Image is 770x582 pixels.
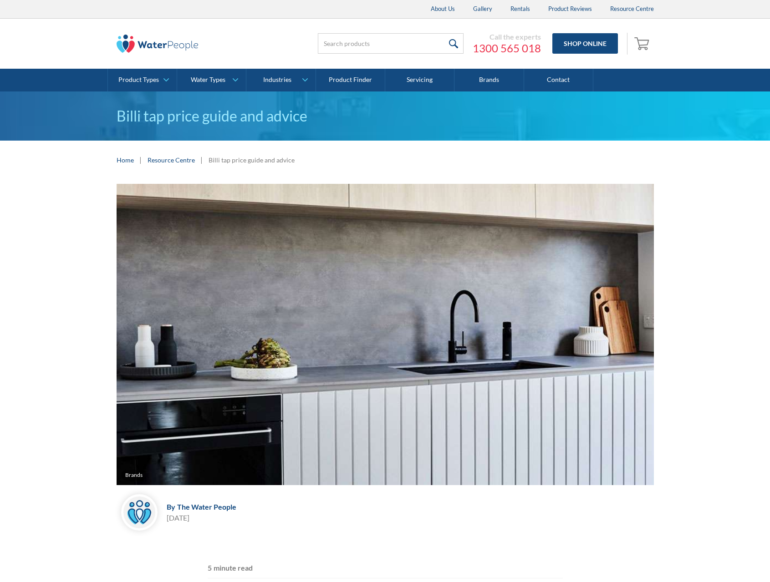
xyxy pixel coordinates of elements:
[167,502,175,511] div: By
[208,562,212,573] div: 5
[177,69,246,91] a: Water Types
[263,76,291,84] div: Industries
[117,35,199,53] img: The Water People
[191,76,225,84] div: Water Types
[118,76,159,84] div: Product Types
[473,41,541,55] a: 1300 565 018
[125,471,143,479] div: Brands
[117,155,134,165] a: Home
[214,562,253,573] div: minute read
[454,69,524,91] a: Brands
[138,154,143,165] div: |
[148,155,195,165] a: Resource Centre
[177,502,236,511] div: The Water People
[199,154,204,165] div: |
[552,33,618,54] a: Shop Online
[167,512,236,523] div: [DATE]
[209,155,295,165] div: Billi tap price guide and advice
[246,69,315,91] a: Industries
[473,32,541,41] div: Call the experts
[117,184,654,485] img: billi tap price guide and advice hero2 image
[632,33,654,55] a: Open cart
[524,69,593,91] a: Contact
[108,69,177,91] a: Product Types
[385,69,454,91] a: Servicing
[316,69,385,91] a: Product Finder
[634,36,652,51] img: shopping cart
[117,105,654,127] h1: Billi tap price guide and advice
[318,33,464,54] input: Search products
